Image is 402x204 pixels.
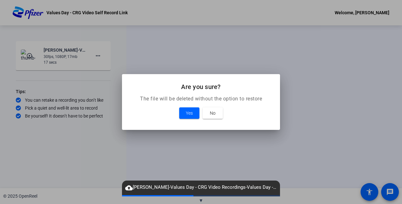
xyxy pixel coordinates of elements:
[210,109,216,117] span: No
[186,109,193,117] span: Yes
[130,82,272,92] h2: Are you sure?
[179,107,199,119] button: Yes
[203,107,223,119] button: No
[199,198,204,203] span: ▼
[122,184,280,191] span: [PERSON_NAME]-Values Day - CRG Video Recordings-Values Day - CRG Video Self Record Link-175821757...
[130,95,272,103] p: The file will be deleted without the option to restore
[125,184,133,192] mat-icon: cloud_upload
